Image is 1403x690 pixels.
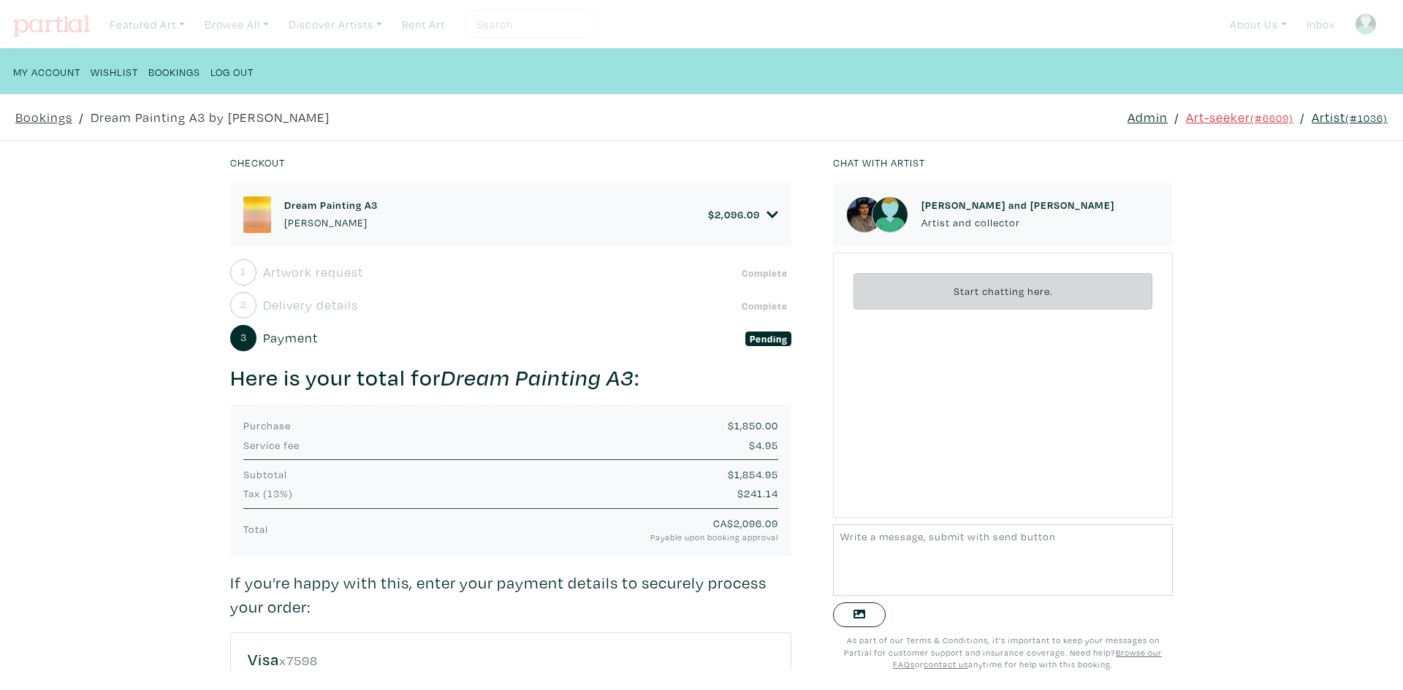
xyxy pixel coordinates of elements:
[243,196,271,233] img: phpThumb.php
[708,208,760,221] h6: $
[91,107,330,127] a: Dream Painting A3 by [PERSON_NAME]
[734,516,778,530] span: 2,096.09
[713,516,778,530] span: CA$
[924,659,968,670] a: contact us
[1300,9,1342,39] a: Inbox
[243,418,291,432] span: Purchase
[263,328,318,348] span: Payment
[198,9,275,39] a: Browse All
[921,199,1114,211] h6: [PERSON_NAME] and [PERSON_NAME]
[737,266,791,280] span: Complete
[79,107,84,127] span: /
[230,156,285,169] small: Checkout
[210,61,254,81] a: Log Out
[429,531,778,543] small: Payable upon booking approval
[91,61,138,81] a: Wishlist
[1128,107,1168,127] a: Admin
[282,9,389,39] a: Discover Artists
[243,438,300,452] span: Service fee
[148,65,200,79] small: Bookings
[749,438,778,452] span: $4.95
[715,207,760,221] span: 2,096.09
[263,295,358,315] span: Delivery details
[279,652,318,669] small: x7598
[243,467,287,481] span: Subtotal
[1174,107,1179,127] span: /
[13,61,80,81] a: My Account
[1223,9,1293,39] a: About Us
[1300,107,1305,127] span: /
[284,199,378,211] h6: Dream Painting A3
[745,331,791,346] span: Pending
[737,486,778,500] span: $
[737,299,791,313] span: Complete
[708,208,778,221] a: $2,096.09
[1312,107,1388,127] a: Artist(#1036)
[240,267,246,277] small: 1
[15,107,72,127] a: Bookings
[475,15,585,34] input: Search
[441,364,634,391] em: Dream Painting A3
[1355,13,1377,35] img: avatar.png
[1250,111,1293,125] small: (#6609)
[230,364,791,392] h3: Here is your total for :
[846,196,883,233] img: phpThumb.php
[728,467,778,481] span: $
[263,262,363,282] span: Artwork request
[240,299,247,310] small: 2
[243,486,293,500] span: Tax (13%)
[210,65,254,79] small: Log Out
[921,215,1114,231] p: Artist and collector
[395,9,452,39] a: Rent Art
[872,196,908,233] img: avatar.png
[734,467,778,481] span: 1,854.95
[230,570,791,620] p: If you’re happy with this, enter your payment details to securely process your order:
[744,486,778,500] span: 241.14
[103,9,191,39] a: Featured Art
[284,199,378,230] a: Dream Painting A3 [PERSON_NAME]
[853,273,1152,310] div: Start chatting here.
[13,65,80,79] small: My Account
[240,332,247,342] small: 3
[91,65,138,79] small: Wishlist
[243,522,268,536] span: Total
[893,647,1162,670] a: Browse our FAQs
[1345,111,1388,125] small: (#1036)
[148,61,200,81] a: Bookings
[248,650,775,670] h5: Visa
[844,635,1162,670] small: As part of our Terms & Conditions, it's important to keep your messages on Partial for customer s...
[833,156,925,169] small: Chat with artist
[728,418,778,432] span: $1,850.00
[1186,107,1293,127] a: Art-seeker(#6609)
[284,215,378,231] p: [PERSON_NAME]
